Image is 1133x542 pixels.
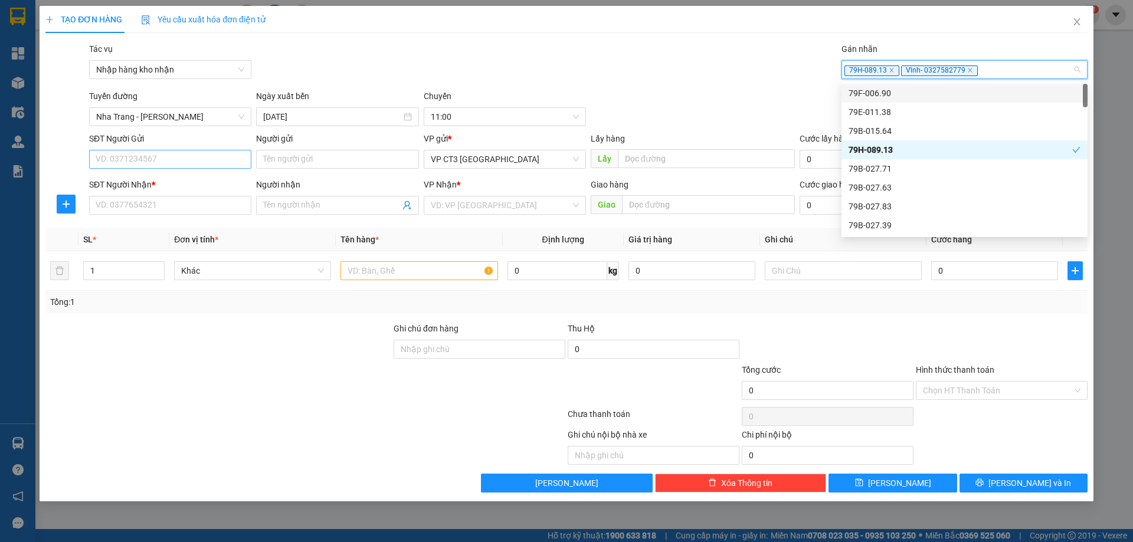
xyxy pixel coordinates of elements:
[431,108,579,126] span: 11:00
[45,15,122,24] span: TẠO ĐƠN HÀNG
[256,90,418,107] div: Ngày xuất bến
[841,197,1088,216] div: 79B-027.83
[800,150,920,169] input: Cước lấy hàng
[591,134,625,143] span: Lấy hàng
[591,195,622,214] span: Giao
[889,67,895,73] span: close
[50,261,69,280] button: delete
[340,261,497,280] input: VD: Bàn, Ghế
[849,181,1080,194] div: 79B-027.63
[97,52,124,64] span: Mỹ Ca
[855,478,863,488] span: save
[849,143,1072,156] div: 79H-089.13
[1067,261,1083,280] button: plus
[5,59,33,70] span: A Hiến
[628,261,755,280] input: 0
[1068,266,1082,275] span: plus
[800,134,853,143] label: Cước lấy hàng
[89,90,251,107] div: Tuyến đường
[174,235,218,244] span: Đơn vị tính
[800,180,858,189] label: Cước giao hàng
[841,159,1088,178] div: 79B-027.71
[841,140,1088,159] div: 79H-089.13
[849,106,1080,119] div: 79E-011.38
[431,150,579,168] span: VP CT3 Nha Trang
[96,61,244,78] span: Nhập hàng kho nhận
[141,15,150,25] img: icon
[765,261,922,280] input: Ghi Chú
[591,180,628,189] span: Giao hàng
[568,324,595,333] span: Thu Hộ
[849,200,1080,213] div: 79B-027.83
[916,365,994,375] label: Hình thức thanh toán
[57,199,75,209] span: plus
[97,28,156,51] strong: Nhận:
[568,446,739,465] input: Nhập ghi chú
[535,477,598,490] span: [PERSON_NAME]
[424,132,586,145] div: VP gửi
[89,132,251,145] div: SĐT Người Gửi
[622,195,795,214] input: Dọc đường
[5,35,96,57] strong: Gửi:
[849,162,1080,175] div: 79B-027.71
[50,295,437,308] div: Tổng: 1
[181,262,324,280] span: Khác
[742,365,781,375] span: Tổng cước
[841,84,1088,103] div: 79F-006.90
[960,474,1088,492] button: printer[PERSON_NAME] và In
[760,228,926,251] th: Ghi chú
[89,44,113,54] label: Tác vụ
[742,428,913,446] div: Chi phí nội bộ
[655,474,827,492] button: deleteXóa Thông tin
[841,216,1088,235] div: 79B-027.39
[980,63,982,77] input: Gán nhãn
[721,477,772,490] span: Xóa Thông tin
[591,149,618,168] span: Lấy
[97,65,169,77] span: [PERSON_NAME]
[618,149,795,168] input: Dọc đường
[708,478,716,488] span: delete
[988,477,1071,490] span: [PERSON_NAME] và In
[424,180,457,189] span: VP Nhận
[931,235,972,244] span: Cước hàng
[481,474,653,492] button: [PERSON_NAME]
[844,65,899,76] span: 79H-089.13
[394,340,565,359] input: Ghi chú đơn hàng
[141,15,266,24] span: Yêu cầu xuất hóa đơn điện tử
[975,478,984,488] span: printer
[5,72,58,83] span: 0949664770
[841,121,1088,140] div: 79B-015.64
[45,15,54,24] span: plus
[967,67,973,73] span: close
[566,408,741,428] div: Chưa thanh toán
[57,195,76,213] button: plus
[849,124,1080,137] div: 79B-015.64
[256,132,418,145] div: Người gửi
[628,235,672,244] span: Giá trị hàng
[841,44,877,54] label: Gán nhãn
[97,78,150,90] span: 0386165549
[5,35,96,57] span: VP CT3 [GEOGRAPHIC_DATA]
[849,87,1080,100] div: 79F-006.90
[340,235,379,244] span: Tên hàng
[83,235,93,244] span: SL
[607,261,619,280] span: kg
[800,196,920,215] input: Cước giao hàng
[1072,146,1080,154] span: check
[841,103,1088,121] div: 79E-011.38
[96,108,244,126] span: Nha Trang - Phan Rang
[40,6,137,23] strong: Nhà xe Đức lộc
[424,90,586,107] div: Chuyến
[402,201,412,210] span: user-add
[868,477,931,490] span: [PERSON_NAME]
[849,219,1080,232] div: 79B-027.39
[568,428,739,446] div: Ghi chú nội bộ nhà xe
[97,28,156,51] span: VP Cam Ranh
[841,178,1088,197] div: 79B-027.63
[1060,6,1093,39] button: Close
[394,324,459,333] label: Ghi chú đơn hàng
[89,178,251,191] div: SĐT Người Nhận
[829,474,957,492] button: save[PERSON_NAME]
[1072,17,1082,27] span: close
[901,65,978,76] span: Vĩnh- 0327582779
